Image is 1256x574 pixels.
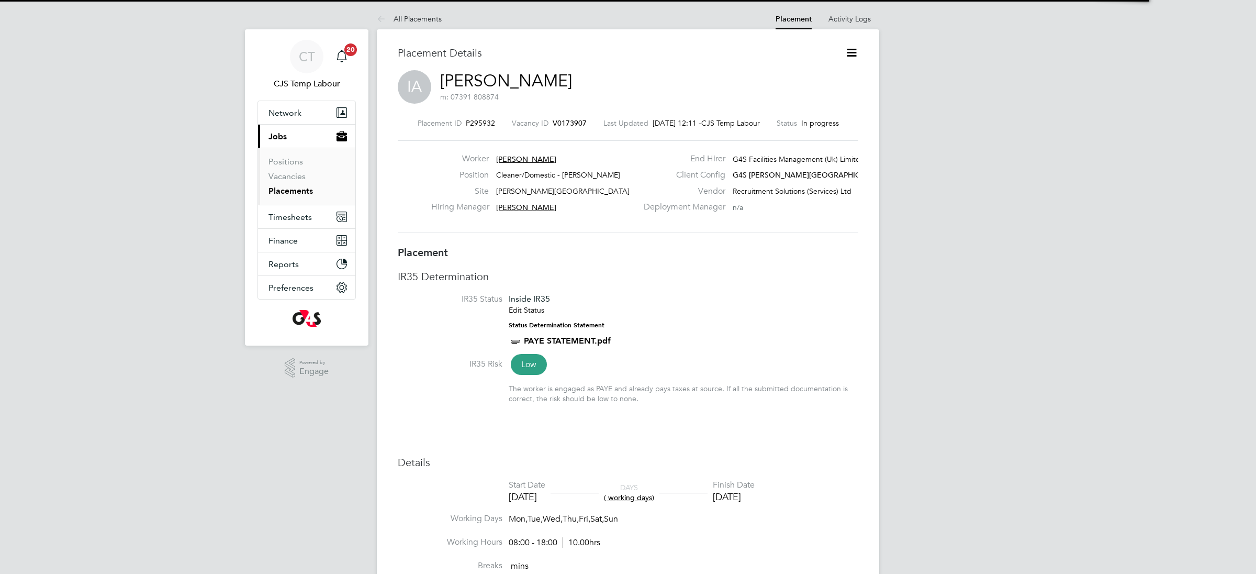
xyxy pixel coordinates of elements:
span: Cleaner/Domestic - [PERSON_NAME] [496,170,620,180]
span: 10.00hrs [563,537,600,548]
span: [DATE] 12:11 - [653,118,701,128]
label: IR35 Risk [398,359,502,370]
label: IR35 Status [398,294,502,305]
span: IA [398,70,431,104]
span: Wed, [543,514,563,524]
label: Last Updated [603,118,648,128]
label: Worker [431,153,489,164]
span: Powered by [299,358,329,367]
a: [PERSON_NAME] [440,71,572,91]
span: Fri, [579,514,590,524]
span: G4S Facilities Management (Uk) Limited [733,154,865,164]
span: CT [299,50,315,63]
h3: Details [398,456,858,469]
label: Status [777,118,797,128]
strong: Status Determination Statement [509,322,604,329]
span: Network [268,108,301,118]
span: Mon, [509,514,528,524]
span: ( working days) [604,493,654,502]
h3: Placement Details [398,46,829,60]
span: [PERSON_NAME][GEOGRAPHIC_DATA] [496,186,630,196]
a: PAYE STATEMENT.pdf [524,336,611,346]
span: Engage [299,367,329,376]
a: Go to home page [257,310,356,327]
div: DAYS [599,483,659,502]
a: Positions [268,157,303,167]
span: G4S [PERSON_NAME][GEOGRAPHIC_DATA] - Operati… [733,170,924,180]
span: V0173907 [553,118,587,128]
label: Vacancy ID [512,118,548,128]
div: Start Date [509,480,545,491]
div: [DATE] [509,491,545,503]
label: Working Days [398,513,502,524]
a: Edit Status [509,305,544,315]
span: [PERSON_NAME] [496,203,556,212]
span: Preferences [268,283,313,293]
span: Inside IR35 [509,294,550,304]
button: Network [258,101,355,124]
label: Deployment Manager [637,202,725,213]
nav: Main navigation [245,29,368,346]
span: P295932 [466,118,495,128]
span: [PERSON_NAME] [496,154,556,164]
span: mins [511,561,529,571]
span: Thu, [563,514,579,524]
button: Timesheets [258,205,355,228]
button: Reports [258,252,355,275]
label: Client Config [637,170,725,181]
a: Placements [268,186,313,196]
span: Timesheets [268,212,312,222]
label: Working Hours [398,537,502,548]
span: In progress [801,118,839,128]
span: Sat, [590,514,604,524]
label: Site [431,186,489,197]
span: Tue, [528,514,543,524]
div: [DATE] [713,491,755,503]
label: End Hirer [637,153,725,164]
span: Finance [268,236,298,246]
span: CJS Temp Labour [701,118,760,128]
a: Powered byEngage [285,358,329,378]
label: Position [431,170,489,181]
span: Jobs [268,131,287,141]
span: Low [511,354,547,375]
span: CJS Temp Labour [257,78,356,90]
label: Vendor [637,186,725,197]
div: Jobs [258,148,355,205]
button: Finance [258,229,355,252]
b: Placement [398,246,448,259]
button: Jobs [258,125,355,148]
label: Breaks [398,560,502,571]
img: g4s-logo-retina.png [293,310,321,327]
a: Placement [776,15,812,24]
button: Preferences [258,276,355,299]
label: Hiring Manager [431,202,489,213]
label: Placement ID [418,118,462,128]
span: Sun [604,514,618,524]
div: The worker is engaged as PAYE and already pays taxes at source. If all the submitted documentatio... [509,384,858,403]
span: Reports [268,259,299,269]
span: m: 07391 808874 [440,92,499,102]
a: All Placements [377,14,442,24]
span: Recruitment Solutions (Services) Ltd [733,186,851,196]
a: Activity Logs [828,14,871,24]
a: CTCJS Temp Labour [257,40,356,90]
div: 08:00 - 18:00 [509,537,600,548]
span: n/a [733,203,743,212]
a: 20 [331,40,352,73]
span: 20 [344,43,357,56]
h3: IR35 Determination [398,270,858,283]
a: Vacancies [268,171,306,181]
div: Finish Date [713,480,755,491]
